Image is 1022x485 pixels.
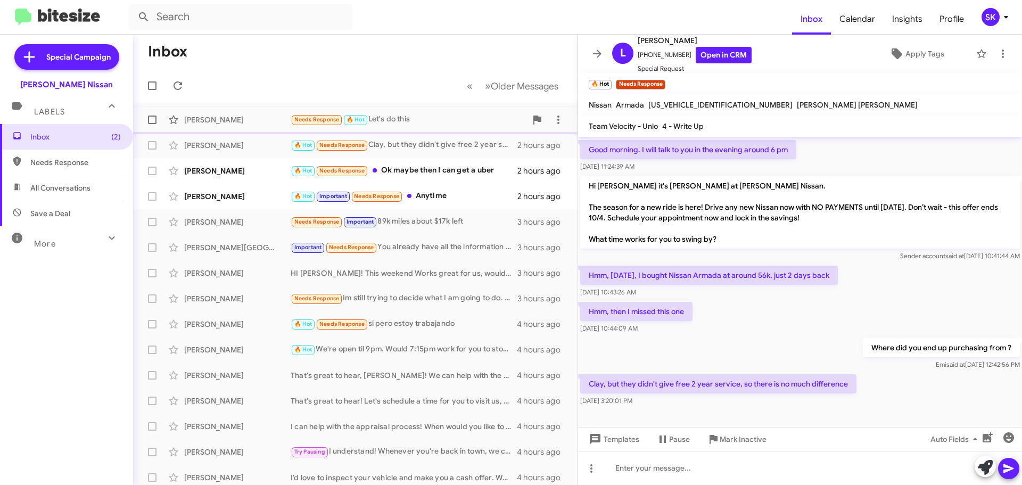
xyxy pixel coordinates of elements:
[291,421,517,432] div: I can help with the appraisal process! When would you like to visit the dealership to get that done?
[184,472,291,483] div: [PERSON_NAME]
[638,47,752,63] span: [PHONE_NUMBER]
[291,292,517,305] div: Im still trying to decide what I am going to do. I have 3 decisions to make so I have a big decis...
[294,244,322,251] span: Important
[184,344,291,355] div: [PERSON_NAME]
[34,107,65,117] span: Labels
[616,80,665,89] small: Needs Response
[905,44,944,63] span: Apply Tags
[294,116,340,123] span: Needs Response
[580,288,636,296] span: [DATE] 10:43:26 AM
[460,75,479,97] button: Previous
[491,80,558,92] span: Older Messages
[936,360,1020,368] span: Emi [DATE] 12:42:56 PM
[319,167,365,174] span: Needs Response
[982,8,1000,26] div: SK
[884,4,931,35] a: Insights
[972,8,1010,26] button: SK
[291,370,517,381] div: That's great to hear, [PERSON_NAME]! We can help with the sale of your Juke. When would you like ...
[792,4,831,35] a: Inbox
[578,430,648,449] button: Templates
[517,396,569,406] div: 4 hours ago
[517,472,569,483] div: 4 hours ago
[319,142,365,149] span: Needs Response
[291,396,517,406] div: That's great to hear! Let's schedule a time for you to visit us, so we can discuss the details an...
[184,217,291,227] div: [PERSON_NAME]
[797,100,918,110] span: [PERSON_NAME] [PERSON_NAME]
[517,140,569,151] div: 2 hours ago
[354,193,399,200] span: Needs Response
[589,80,612,89] small: 🔥 Hot
[30,208,70,219] span: Save a Deal
[291,139,517,151] div: Clay, but they didn't give free 2 year service, so there is no much difference
[329,244,374,251] span: Needs Response
[347,218,374,225] span: Important
[638,34,752,47] span: [PERSON_NAME]
[587,430,639,449] span: Templates
[319,320,365,327] span: Needs Response
[648,430,698,449] button: Pause
[517,421,569,432] div: 4 hours ago
[946,360,965,368] span: said at
[922,430,990,449] button: Auto Fields
[184,166,291,176] div: [PERSON_NAME]
[931,4,972,35] a: Profile
[184,447,291,457] div: [PERSON_NAME]
[294,218,340,225] span: Needs Response
[669,430,690,449] span: Pause
[184,191,291,202] div: [PERSON_NAME]
[184,421,291,432] div: [PERSON_NAME]
[580,397,632,405] span: [DATE] 3:20:01 PM
[291,446,517,458] div: I understand! Whenever you're back in town, we can discuss your vehicle options. Just let me know...
[20,79,113,90] div: [PERSON_NAME] Nissan
[648,100,793,110] span: [US_VEHICLE_IDENTIFICATION_NUMBER]
[111,131,121,142] span: (2)
[184,268,291,278] div: [PERSON_NAME]
[461,75,565,97] nav: Page navigation example
[517,166,569,176] div: 2 hours ago
[589,121,658,131] span: Team Velocity - Unlo
[294,295,340,302] span: Needs Response
[467,79,473,93] span: «
[291,165,517,177] div: Ok maybe then I can get a uber
[46,52,111,62] span: Special Campaign
[696,47,752,63] a: Open in CRM
[863,338,1020,357] p: Where did you end up purchasing from ?
[294,320,312,327] span: 🔥 Hot
[184,140,291,151] div: [PERSON_NAME]
[291,472,517,483] div: I’d love to inspect your vehicle and make you a cash offer. When could you visit us for an inspec...
[294,448,325,455] span: Try Pausing
[291,241,517,253] div: You already have all the information , the car is in [GEOGRAPHIC_DATA] with my son, last month we...
[184,319,291,330] div: [PERSON_NAME]
[589,100,612,110] span: Nissan
[930,430,982,449] span: Auto Fields
[580,302,693,321] p: Hmm, then I missed this one
[862,44,971,63] button: Apply Tags
[900,252,1020,260] span: Sender account [DATE] 10:41:44 AM
[580,140,796,159] p: Good morning. I will talk to you in the evening around 6 pm
[319,193,347,200] span: Important
[831,4,884,35] a: Calendar
[517,319,569,330] div: 4 hours ago
[294,142,312,149] span: 🔥 Hot
[291,343,517,356] div: We're open til 9pm. Would 7:15pm work for you to stop in tonight ?
[184,396,291,406] div: [PERSON_NAME]
[580,266,838,285] p: Hmm, [DATE], I bought Nissan Armada at around 56k, just 2 days back
[517,447,569,457] div: 4 hours ago
[479,75,565,97] button: Next
[291,190,517,202] div: Anytime
[580,176,1020,249] p: Hi [PERSON_NAME] it's [PERSON_NAME] at [PERSON_NAME] Nissan. The season for a new ride is here! D...
[347,116,365,123] span: 🔥 Hot
[291,318,517,330] div: si pero estoy trabajando
[184,114,291,125] div: [PERSON_NAME]
[14,44,119,70] a: Special Campaign
[184,242,291,253] div: [PERSON_NAME][GEOGRAPHIC_DATA]
[129,4,352,30] input: Search
[517,370,569,381] div: 4 hours ago
[517,344,569,355] div: 4 hours ago
[945,252,964,260] span: said at
[291,268,517,278] div: HI [PERSON_NAME]! This weekend Works great for us, would you prefer a morning, or afternoon meeting?
[148,43,187,60] h1: Inbox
